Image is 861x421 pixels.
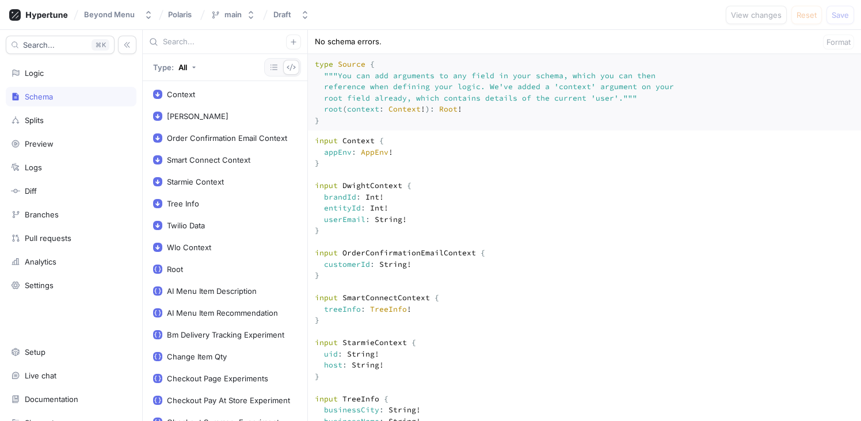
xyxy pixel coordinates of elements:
[25,92,53,101] div: Schema
[832,12,849,18] span: Save
[167,374,268,383] div: Checkout Page Experiments
[25,395,78,404] div: Documentation
[167,352,227,361] div: Change Item Qty
[269,5,314,24] button: Draft
[25,139,54,148] div: Preview
[25,371,56,380] div: Live chat
[25,163,42,172] div: Logs
[167,133,287,143] div: Order Confirmation Email Context
[84,10,135,20] div: Beyond Menu
[25,68,44,78] div: Logic
[731,12,782,18] span: View changes
[206,5,260,24] button: main
[826,6,854,24] button: Save
[23,41,55,48] span: Search...
[167,265,183,274] div: Root
[25,257,56,266] div: Analytics
[153,64,174,71] p: Type:
[797,12,817,18] span: Reset
[25,210,59,219] div: Branches
[791,6,822,24] button: Reset
[167,330,284,339] div: Bm Delivery Tracking Experiment
[167,199,199,208] div: Tree Info
[163,36,286,48] input: Search...
[149,58,200,76] button: Type: All
[79,5,158,24] button: Beyond Menu
[167,221,205,230] div: Twilio Data
[6,389,136,409] a: Documentation
[167,155,250,164] div: Smart Connect Context
[167,308,278,317] div: AI Menu Item Recommendation
[25,347,45,357] div: Setup
[6,36,115,54] button: Search...K
[823,35,854,49] button: Format
[273,10,291,20] div: Draft
[167,286,257,296] div: AI Menu Item Description
[167,90,195,99] div: Context
[167,396,290,405] div: Checkout Pay At Store Experiment
[25,116,44,125] div: Splits
[315,36,382,48] div: No schema errors.
[25,234,71,243] div: Pull requests
[167,112,228,121] div: [PERSON_NAME]
[308,54,861,131] textarea: type Source { """ You can add arguments to any field in your schema, which you can then reference...
[167,243,211,252] div: Wlo Context
[826,39,851,45] span: Format
[25,186,37,196] div: Diff
[168,10,192,18] span: Polaris
[726,6,787,24] button: View changes
[92,39,109,51] div: K
[178,64,187,71] div: All
[167,177,224,186] div: Starmie Context
[25,281,54,290] div: Settings
[224,10,242,20] div: main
